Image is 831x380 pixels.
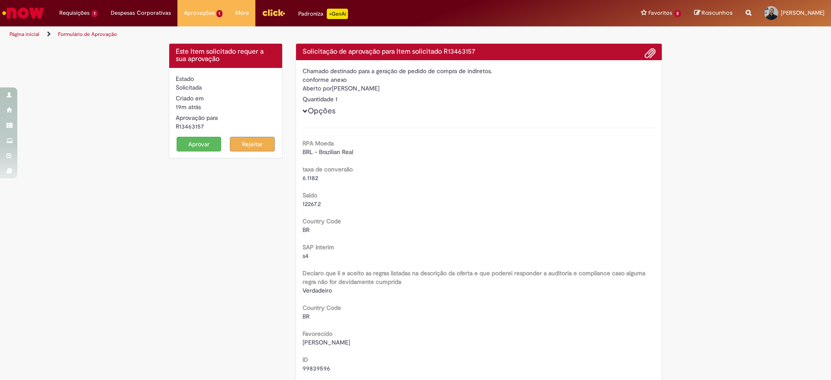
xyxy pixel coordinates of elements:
span: 1 [91,10,98,17]
p: +GenAi [327,9,348,19]
span: [PERSON_NAME] [303,338,350,346]
span: More [235,9,249,17]
span: 6.1182 [303,174,318,182]
span: Requisições [59,9,90,17]
b: Saldo [303,191,317,199]
div: Quantidade 1 [303,95,656,103]
span: BR [303,226,309,234]
img: click_logo_yellow_360x200.png [262,6,285,19]
div: Solicitada [176,83,276,92]
span: s4 [303,252,309,260]
label: Criado em [176,94,204,103]
a: Rascunhos [694,9,733,17]
h4: Este Item solicitado requer a sua aprovação [176,48,276,63]
a: Página inicial [10,31,39,38]
div: conforme anexo [303,75,656,84]
div: 29/08/2025 15:47:50 [176,103,276,111]
ul: Trilhas de página [6,26,548,42]
img: ServiceNow [1,4,45,22]
b: taxa de conversão [303,165,353,173]
div: Padroniza [298,9,348,19]
b: SAP Interim [303,243,334,251]
div: Chamado destinado para a geração de pedido de compra de indiretos. [303,67,656,75]
b: Country Code [303,304,341,312]
time: 29/08/2025 15:47:50 [176,103,201,111]
button: Rejeitar [230,137,275,151]
b: Favorecido [303,330,332,338]
b: Declaro que li e aceito as regras listadas na descrição da oferta e que poderei responder a audit... [303,269,645,286]
span: [PERSON_NAME] [781,9,825,16]
span: 99839596 [303,364,330,372]
a: Formulário de Aprovação [58,31,117,38]
span: Verdadeiro [303,287,332,294]
button: Aprovar [177,137,222,151]
span: Despesas Corporativas [111,9,171,17]
span: 12267.2 [303,200,321,208]
span: Favoritos [648,9,672,17]
div: [PERSON_NAME] [303,84,656,95]
label: Aprovação para [176,113,218,122]
b: Country Code [303,217,341,225]
span: 1 [216,10,223,17]
span: 19m atrás [176,103,201,111]
h4: Solicitação de aprovação para Item solicitado R13463157 [303,48,656,56]
span: BRL - Brazilian Real [303,148,353,156]
span: Rascunhos [702,9,733,17]
label: Estado [176,74,194,83]
span: 2 [674,10,681,17]
b: RPA Moeda [303,139,334,147]
span: Aprovações [184,9,215,17]
b: ID [303,356,308,364]
label: Aberto por [303,84,332,93]
div: R13463157 [176,122,276,131]
span: BR [303,312,309,320]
